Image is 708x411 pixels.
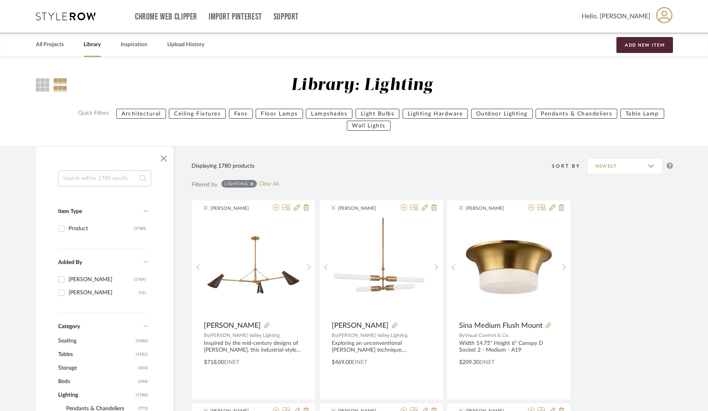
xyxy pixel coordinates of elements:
div: (1769) [134,273,146,286]
button: Lighting Hardware [403,109,468,119]
span: Item Type [58,209,82,214]
div: (1780) [134,222,146,235]
div: Displaying 1780 products [192,162,254,170]
a: All Projects [36,39,64,50]
div: [PERSON_NAME] [68,273,134,286]
span: [PERSON_NAME] Valley Lighting [209,333,280,338]
div: (11) [139,286,146,299]
span: $469.00 [332,360,352,365]
div: Filtered by [192,180,217,189]
button: Ceiling Fixtures [169,109,226,119]
input: Search within 1780 results [58,170,151,186]
span: Sina Medium Flush Mount [459,321,542,330]
button: Table Lamp [620,109,664,119]
span: [PERSON_NAME] [338,205,388,212]
img: Darby [332,218,430,317]
span: Added By [58,260,82,265]
span: [PERSON_NAME] Valley Lighting [337,333,407,338]
a: Chrome Web Clipper [135,14,197,20]
span: $209.30 [459,360,479,365]
button: Fans [229,109,253,119]
div: [PERSON_NAME] [68,286,139,299]
a: Import Pinterest [209,14,262,20]
span: Hello, [PERSON_NAME] [582,12,650,21]
button: Close [156,151,172,166]
span: (1686) [136,335,148,347]
button: Wall Lights [347,121,391,131]
button: Add New Item [616,37,673,53]
label: Quick Filters [73,109,113,119]
img: Sina Medium Flush Mount [460,218,558,317]
a: Inspiration [121,39,147,50]
button: Light Bulbs [356,109,400,119]
span: Storage [58,361,136,375]
span: (434) [138,362,148,374]
div: Exploring an unconventional [PERSON_NAME] technique, [PERSON_NAME] features tubes of etched glass... [332,340,431,354]
span: Category [58,323,80,330]
span: DNET [224,360,239,365]
div: Lighting [225,181,248,186]
button: Lampshades [306,109,352,119]
span: Seating [58,334,134,348]
span: [PERSON_NAME] [332,321,389,330]
span: DNET [352,360,367,365]
span: [PERSON_NAME] [210,205,260,212]
span: (1780) [136,389,148,401]
span: (1451) [136,348,148,361]
span: By [204,333,209,338]
button: Outdoor Lighting [471,109,533,119]
button: Architectural [116,109,166,119]
button: Pendants & Chandeliers [536,109,617,119]
a: Library [84,39,101,50]
span: $718.00 [204,360,224,365]
span: (244) [138,375,148,388]
a: Support [274,14,299,20]
a: Clear All [259,181,279,188]
span: By [459,333,465,338]
span: [PERSON_NAME] [465,205,516,212]
div: Product [68,222,134,235]
span: By [332,333,337,338]
span: Beds [58,375,136,388]
span: Tables [58,348,134,361]
div: Inspired by the mid-century designs of [PERSON_NAME], this industrial-style family makes a statem... [204,340,303,354]
a: Upload History [167,39,204,50]
span: [PERSON_NAME] [204,321,261,330]
div: Library: Lighting [291,75,433,96]
img: Andersen [204,218,303,317]
span: DNET [479,360,495,365]
span: Visual Comfort & Co. [465,333,509,338]
div: Width 14.75" Height 6" Canopy D Socket 2 - Medium - A19 [459,340,558,354]
div: Sort By [552,162,587,170]
button: Floor Lamps [256,109,303,119]
span: Lighting [58,388,134,402]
